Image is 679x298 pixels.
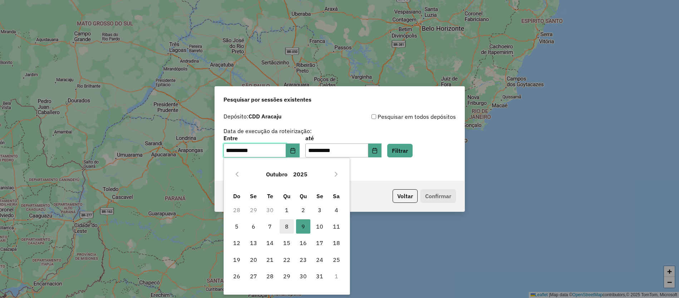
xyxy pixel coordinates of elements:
span: Se [250,192,257,200]
td: 19 [228,251,245,268]
td: 4 [328,201,344,218]
span: 31 [313,269,327,283]
span: 21 [263,253,277,267]
td: 25 [328,251,344,268]
span: 10 [313,219,327,234]
td: 15 [278,235,295,251]
td: 20 [245,251,262,268]
span: 4 [329,203,344,217]
span: Do [233,192,240,200]
span: 26 [230,269,244,283]
span: Sa [333,192,340,200]
span: 25 [329,253,344,267]
span: 1 [280,203,294,217]
div: Choose Date [223,158,350,295]
td: 27 [245,268,262,284]
td: 30 [295,268,311,284]
td: 13 [245,235,262,251]
span: 2 [296,203,310,217]
span: Qu [283,192,290,200]
td: 21 [262,251,278,268]
td: 29 [278,268,295,284]
span: Pesquisar por sessões existentes [223,95,311,104]
span: 17 [313,236,327,250]
td: 30 [262,201,278,218]
button: Choose Month [263,166,290,183]
span: 30 [296,269,310,283]
label: até [305,134,382,142]
td: 6 [245,218,262,235]
button: Next Month [330,168,342,180]
td: 24 [311,251,328,268]
td: 28 [262,268,278,284]
td: 11 [328,218,344,235]
button: Choose Date [286,143,300,158]
span: 9 [296,219,310,234]
td: 29 [245,201,262,218]
td: 1 [328,268,344,284]
label: Entre [223,134,300,142]
span: Qu [300,192,307,200]
td: 8 [278,218,295,235]
strong: CDD Aracaju [249,113,281,120]
td: 7 [262,218,278,235]
td: 10 [311,218,328,235]
div: Pesquisar em todos depósitos [340,112,456,121]
td: 31 [311,268,328,284]
span: 19 [230,253,244,267]
span: 13 [246,236,261,250]
span: 8 [280,219,294,234]
span: 16 [296,236,310,250]
span: 22 [280,253,294,267]
td: 18 [328,235,344,251]
td: 14 [262,235,278,251]
td: 28 [228,201,245,218]
td: 23 [295,251,311,268]
span: 23 [296,253,310,267]
span: 29 [280,269,294,283]
td: 12 [228,235,245,251]
label: Data de execução da roteirização: [223,127,312,135]
button: Previous Month [231,168,243,180]
span: 5 [230,219,244,234]
td: 2 [295,201,311,218]
button: Choose Date [368,143,382,158]
span: 7 [263,219,277,234]
td: 9 [295,218,311,235]
span: 6 [246,219,261,234]
button: Choose Year [290,166,310,183]
span: 15 [280,236,294,250]
span: 3 [313,203,327,217]
button: Voltar [393,189,418,203]
button: Filtrar [387,144,413,157]
span: 28 [263,269,277,283]
span: 11 [329,219,344,234]
td: 5 [228,218,245,235]
span: Se [316,192,323,200]
td: 16 [295,235,311,251]
td: 3 [311,201,328,218]
span: 12 [230,236,244,250]
td: 26 [228,268,245,284]
span: 18 [329,236,344,250]
span: 27 [246,269,261,283]
td: 17 [311,235,328,251]
span: Te [267,192,273,200]
td: 1 [278,201,295,218]
span: 24 [313,253,327,267]
span: 20 [246,253,261,267]
label: Depósito: [223,112,281,121]
td: 22 [278,251,295,268]
span: 14 [263,236,277,250]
